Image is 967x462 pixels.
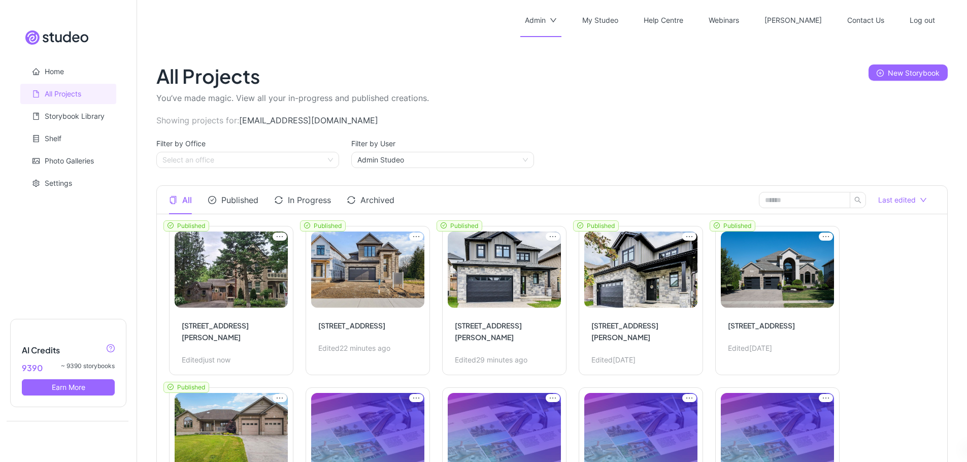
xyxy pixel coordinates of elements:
[682,233,696,241] button: ellipsis
[22,344,115,356] h5: AI Credits
[682,394,696,402] button: ellipsis
[587,222,615,229] span: Published
[714,222,720,228] span: check-circle
[156,115,239,125] span: Showing projects for:
[550,17,557,24] span: down
[409,233,423,241] button: ellipsis
[273,233,287,241] button: ellipsis
[764,16,822,24] a: [PERSON_NAME]
[61,361,115,371] span: ~ 9390 storybooks
[107,344,115,352] span: question-circle
[156,64,948,88] h1: All Projects
[156,139,206,148] label: Filter by Office
[273,394,287,402] button: ellipsis
[854,196,861,204] span: search
[546,394,560,402] button: ellipsis
[525,4,546,37] div: Admin
[888,69,940,77] span: New Storybook
[22,361,43,374] span: 9390
[441,222,447,228] span: check-circle
[347,194,394,206] div: Archived
[409,394,423,402] button: ellipsis
[877,70,884,77] span: plus-circle
[644,16,683,24] a: Help Centre
[709,16,739,24] a: Webinars
[351,139,395,148] label: Filter by User
[304,222,310,228] span: check-circle
[177,383,205,391] span: Published
[156,93,429,103] span: You’ve made magic. View all your in-progress and published creations.
[878,195,916,204] div: Last edited
[25,30,88,45] img: Site logo
[910,16,935,24] a: Log out
[177,222,205,229] span: Published
[357,152,528,168] span: Admin Studeo
[275,194,331,206] div: In Progress
[450,222,478,229] span: Published
[577,222,583,228] span: check-circle
[208,194,258,206] div: Published
[169,194,192,206] div: All
[22,379,115,395] button: Earn More
[723,222,751,229] span: Published
[847,16,884,24] a: Contact Us
[314,222,342,229] span: Published
[45,89,81,98] a: All Projects
[869,64,948,81] a: New Storybook
[239,115,378,125] span: [EMAIL_ADDRESS][DOMAIN_NAME]
[45,173,108,193] span: Settings
[582,16,618,24] a: My Studeo
[45,134,61,143] a: Shelf
[45,112,105,120] a: Storybook Library
[920,196,927,204] span: down
[275,196,283,204] span: sync
[45,156,94,165] a: Photo Galleries
[208,196,216,204] span: check-circle
[168,222,174,228] span: check-circle
[819,233,833,241] button: ellipsis
[347,196,355,204] span: sync
[870,192,935,208] button: Last edited
[168,384,174,390] span: check-circle
[169,196,177,204] span: copy
[819,394,833,402] button: ellipsis
[32,180,40,187] span: setting
[45,67,64,76] a: Home
[546,233,560,241] button: ellipsis
[52,383,85,391] span: Earn More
